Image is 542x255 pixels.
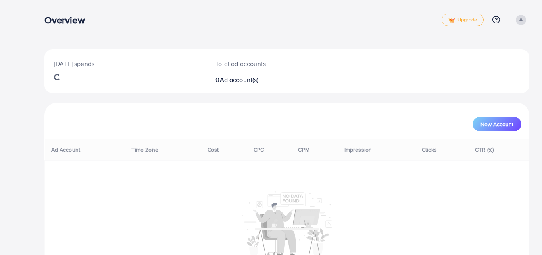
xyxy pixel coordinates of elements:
p: Total ad accounts [215,59,318,68]
h2: 0 [215,76,318,84]
h3: Overview [44,14,91,26]
img: tick [448,18,455,23]
span: New Account [480,121,513,127]
button: New Account [473,117,521,131]
span: Ad account(s) [220,75,259,84]
span: Upgrade [448,17,477,23]
a: tickUpgrade [442,14,484,26]
p: [DATE] spends [54,59,196,68]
